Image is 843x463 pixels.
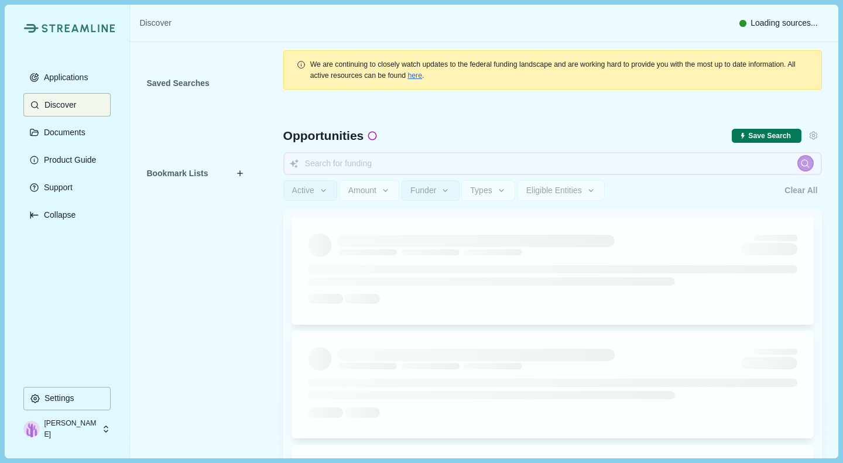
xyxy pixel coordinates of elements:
[23,387,111,414] a: Settings
[526,186,582,196] span: Eligible Entities
[23,421,40,437] img: profile picture
[23,176,111,199] button: Support
[146,77,209,90] span: Saved Searches
[470,186,492,196] span: Types
[310,60,796,79] span: We are continuing to closely watch updates to the federal funding landscape and are working hard ...
[461,180,515,201] button: Types
[780,180,821,201] button: Clear All
[310,59,809,81] div: .
[40,128,85,138] p: Documents
[40,210,76,220] p: Collapse
[23,203,111,227] button: Expand
[292,186,314,196] span: Active
[732,129,801,143] button: Save current search & filters
[23,93,111,116] button: Discover
[40,183,73,193] p: Support
[23,148,111,172] button: Product Guide
[283,129,364,142] span: Opportunities
[42,24,115,33] img: Streamline Climate Logo
[139,17,171,29] a: Discover
[40,155,97,165] p: Product Guide
[23,121,111,144] button: Documents
[751,17,817,29] span: Loading sources...
[402,180,460,201] button: Funder
[23,23,111,33] a: Streamline Climate LogoStreamline Climate Logo
[40,100,76,110] p: Discover
[283,180,338,201] button: Active
[518,180,605,201] button: Eligible Entities
[410,186,436,196] span: Funder
[146,167,208,180] span: Bookmark Lists
[340,180,400,201] button: Amount
[44,418,98,440] p: [PERSON_NAME]
[23,66,111,89] button: Applications
[40,73,88,83] p: Applications
[23,387,111,410] button: Settings
[23,23,38,33] img: Streamline Climate Logo
[407,71,422,80] a: here
[806,128,822,144] button: Settings
[348,186,376,196] span: Amount
[283,152,822,175] input: Search for funding
[40,393,74,403] p: Settings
